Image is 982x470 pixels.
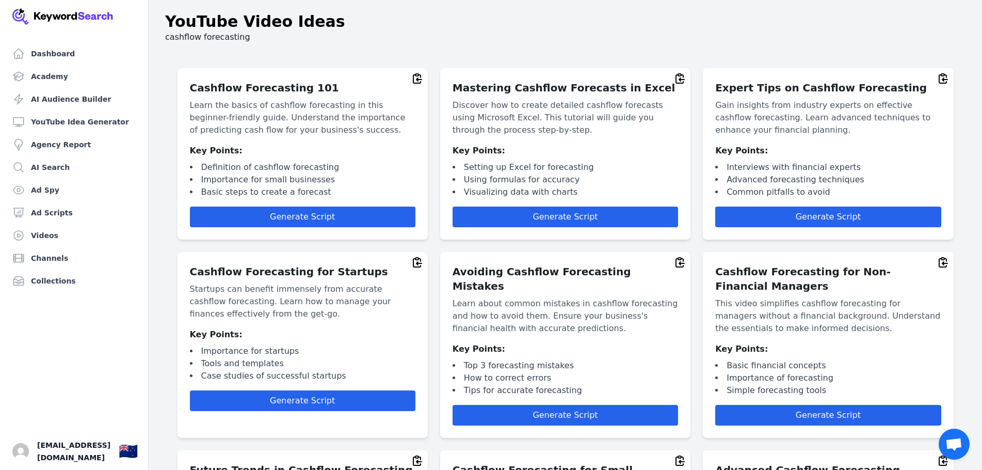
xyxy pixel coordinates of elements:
li: Visualizing data with charts [453,186,678,198]
button: Generate Script [453,405,678,426]
p: Learn the basics of cashflow forecasting in this beginner-friendly guide. Understand the importan... [190,99,415,136]
h1: YouTube Video Ideas [165,12,345,31]
button: Copy to clipboard [411,455,424,467]
span: Generate Script [796,410,861,420]
h2: Avoiding Cashflow Forecasting Mistakes [453,264,678,293]
a: Ad Spy [8,180,140,200]
button: Generate Script [190,390,415,411]
a: YouTube Idea Generator [8,112,140,132]
a: AI Audience Builder [8,89,140,109]
li: Interviews with financial experts [715,161,941,174]
button: 🇳🇿 [119,441,138,462]
p: Discover how to create detailed cashflow forecasts using Microsoft Excel. This tutorial will guid... [453,99,678,136]
a: Agency Report [8,134,140,155]
h2: Cashflow Forecasting for Startups [190,264,415,279]
div: cashflow forecasting [149,12,982,43]
a: Academy [8,66,140,87]
p: Learn about common mistakes in cashflow forecasting and how to avoid them. Ensure your business's... [453,297,678,335]
h3: Key Points: [453,343,678,355]
li: Importance for startups [190,345,415,357]
span: Generate Script [270,212,335,222]
a: Dashboard [8,43,140,64]
span: Generate Script [533,410,598,420]
span: [EMAIL_ADDRESS][DOMAIN_NAME] [37,439,110,464]
a: AI Search [8,157,140,178]
span: Generate Script [796,212,861,222]
button: Copy to clipboard [411,256,424,269]
p: Startups can benefit immensely from accurate cashflow forecasting. Learn how to manage your finan... [190,283,415,320]
li: Setting up Excel for forecasting [453,161,678,174]
button: Copy to clipboard [674,455,686,467]
img: Your Company [12,8,114,25]
li: Definition of cashflow forecasting [190,161,415,174]
button: Generate Script [190,207,415,227]
li: Top 3 forecasting mistakes [453,359,678,372]
h2: Mastering Cashflow Forecasts in Excel [453,81,678,95]
button: Open user button [12,443,29,460]
a: Open chat [939,429,970,460]
li: Basic steps to create a forecast [190,186,415,198]
button: Copy to clipboard [937,256,949,269]
button: Copy to clipboard [937,455,949,467]
p: Gain insights from industry experts on effective cashflow forecasting. Learn advanced techniques ... [715,99,941,136]
li: Simple forecasting tools [715,384,941,397]
li: Using formulas for accuracy [453,174,678,186]
button: Generate Script [453,207,678,227]
li: Tips for accurate forecasting [453,384,678,397]
li: Tools and templates [190,357,415,370]
button: Copy to clipboard [937,72,949,85]
a: Videos [8,225,140,246]
button: Copy to clipboard [674,72,686,85]
div: 🇳🇿 [119,442,138,461]
h2: Cashflow Forecasting for Non-Financial Managers [715,264,941,293]
h3: Key Points: [715,145,941,157]
span: Generate Script [533,212,598,222]
h2: Expert Tips on Cashflow Forecasting [715,81,941,95]
li: Importance for small businesses [190,174,415,186]
li: Advanced forecasting techniques [715,174,941,186]
li: Common pitfalls to avoid [715,186,941,198]
p: This video simplifies cashflow forecasting for managers without a financial background. Understan... [715,297,941,335]
h3: Key Points: [453,145,678,157]
li: How to correct errors [453,372,678,384]
h3: Key Points: [190,145,415,157]
a: Channels [8,248,140,269]
h3: Key Points: [715,343,941,355]
button: Generate Script [715,405,941,426]
a: Ad Scripts [8,202,140,223]
li: Basic financial concepts [715,359,941,372]
li: Importance of forecasting [715,372,941,384]
h2: Cashflow Forecasting 101 [190,81,415,95]
li: Case studies of successful startups [190,370,415,382]
button: Copy to clipboard [411,72,424,85]
button: Generate Script [715,207,941,227]
span: Generate Script [270,396,335,405]
h3: Key Points: [190,328,415,341]
a: Collections [8,271,140,291]
button: Copy to clipboard [674,256,686,269]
